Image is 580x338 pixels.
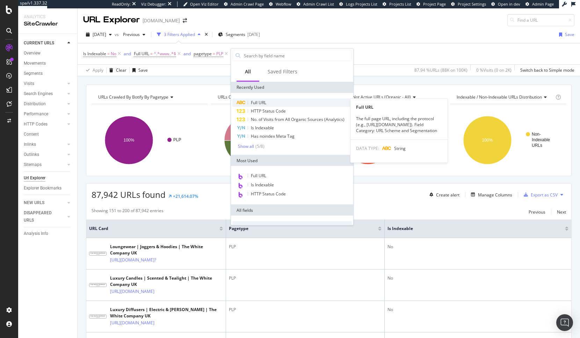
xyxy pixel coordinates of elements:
button: Segments[DATE] [215,29,263,40]
img: main image [89,283,107,287]
text: Indexable [532,137,550,142]
div: Performance [24,110,48,118]
h4: URLs Crawled By Botify By lang [216,92,321,103]
span: Is Indexable [387,225,554,232]
a: Project Page [416,1,446,7]
div: 87.94 % URLs ( 88K on 100K ) [414,67,467,73]
span: 87,942 URLs found [92,189,166,200]
a: Project Settings [451,1,486,7]
div: Switch back to Simple mode [520,67,574,73]
a: NEW URLS [24,199,65,207]
button: [DATE] [83,29,115,40]
div: Most Used [231,155,353,166]
div: DISAPPEARED URLS [24,209,59,224]
button: Save [130,65,148,76]
a: Explorer Bookmarks [24,185,72,192]
span: ^.*www..*$ [154,49,176,59]
div: Content [24,131,39,138]
div: No [387,244,568,250]
a: Overview [24,50,72,57]
div: Previous [529,209,545,215]
div: times [203,31,209,38]
a: HTTP Codes [24,121,65,128]
a: Distribution [24,100,65,108]
span: = [213,51,215,57]
img: main image [89,252,107,256]
a: Search Engines [24,90,65,98]
button: Clear [107,65,126,76]
div: 3 Filters Applied [164,31,195,37]
text: Non- [532,132,541,137]
span: Project Page [423,1,446,7]
div: Outlinks [24,151,39,158]
div: Inlinks [24,141,36,148]
div: Save [565,31,574,37]
a: Inlinks [24,141,65,148]
span: Segments [226,31,245,37]
span: PLP [216,49,223,59]
div: No [387,275,568,281]
input: Search by field name [243,50,351,61]
span: Projects List [389,1,411,7]
div: The full page URL, including the protocol (e.g., [URL][DOMAIN_NAME]). Field Category: URL Scheme ... [350,116,448,134]
div: HTTP Codes [24,121,48,128]
a: Logs Projects List [339,1,377,7]
div: Segments [24,70,43,77]
button: Apply [83,65,103,76]
span: Is Indexable [251,125,274,131]
h4: Active / Not Active URLs [336,92,440,103]
div: CURRENT URLS [24,39,54,47]
h4: Indexable / Non-Indexable URLs Distribution [455,92,554,103]
div: Next [557,209,566,215]
div: Save [138,67,148,73]
a: Segments [24,70,72,77]
button: Save [556,29,574,40]
span: Is Indexable [83,51,106,57]
span: No. of Visits from All Organic Sources (Analytics) [251,116,345,122]
svg: A chart. [450,110,565,171]
button: Next [557,208,566,216]
div: Luxury Candles | Scented & Tealight | The White Company UK [110,275,223,288]
div: URL Explorer [83,14,140,26]
span: Full URL [251,173,266,179]
span: Previous [120,31,140,37]
div: Sitemaps [24,161,42,168]
span: Indexable / Non-Indexable URLs distribution [457,94,542,100]
span: 2025 Sep. 15th [93,31,106,37]
div: Loungewear | Joggers & Hoodies | The White Company UK [110,244,223,256]
div: Create alert [436,192,459,198]
div: Luxury Diffusers | Electric & [PERSON_NAME] | The White Company UK [110,307,223,319]
a: Sitemaps [24,161,65,168]
span: HTTP Status Code [251,191,286,197]
span: pagetype [229,225,368,232]
div: Showing 151 to 200 of 87,942 entries [92,208,164,216]
span: Has noindex Meta Tag [251,133,295,139]
div: Visits [24,80,34,87]
span: Webflow [276,1,291,7]
span: = [107,51,110,57]
div: Analytics [24,14,72,20]
input: Find a URL [507,14,574,26]
div: PLP [229,307,382,313]
div: Viz Debugger: [141,1,166,7]
span: Open in dev [498,1,520,7]
span: Admin Page [532,1,554,7]
span: DATA TYPE: [356,145,379,151]
span: = [150,51,153,57]
a: Projects List [383,1,411,7]
span: URLs Crawled By Botify By pagetype [98,94,168,100]
a: Admin Crawl Page [224,1,264,7]
div: ( 5 / 8 ) [254,143,264,149]
a: Open Viz Editor [183,1,219,7]
span: HTTP Status Code [251,108,286,114]
text: PLP [173,137,181,142]
div: No [387,307,568,313]
div: Search Engines [24,90,53,98]
text: 100% [124,138,135,143]
div: Open Intercom Messenger [556,314,573,331]
span: Full URL [251,100,266,106]
span: Logs Projects List [346,1,377,7]
button: and [124,50,131,57]
svg: A chart. [211,110,326,171]
div: Manage Columns [478,192,512,198]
